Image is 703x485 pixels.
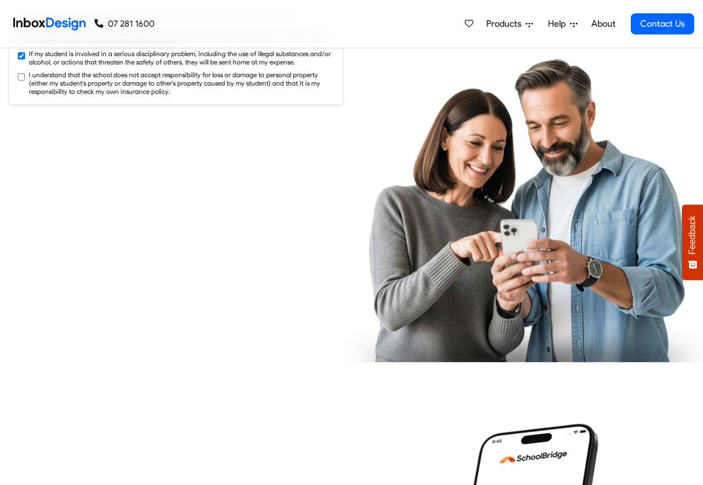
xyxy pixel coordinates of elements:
[548,17,570,31] span: Help
[482,13,537,35] a: Products
[682,204,703,280] button: Feedback - Show survey
[687,216,697,254] span: Feedback
[544,13,582,35] a: Help
[29,71,334,96] label: I understand that the school does not accept responsibility for loss or damage to personal proper...
[631,13,694,34] a: Contact Us
[94,17,154,31] a: 07 281 1600
[588,13,619,35] a: About
[486,17,526,31] span: Products
[29,49,334,66] label: If my student is involved in a serious disciplinary problem, including the use of illegal substan...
